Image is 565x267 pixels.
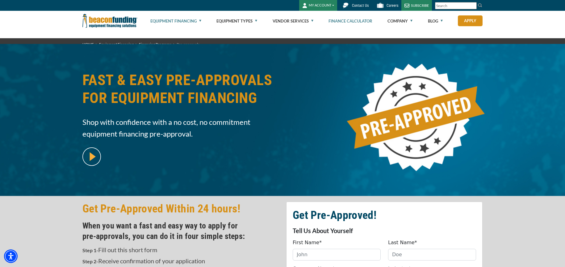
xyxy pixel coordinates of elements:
img: Search [478,3,483,8]
h2: Get Pre-Approved Within 24 hours! [82,202,279,216]
p: Receive confirmation of your application [82,257,279,265]
span: Pre-approvals [177,42,199,47]
h1: FAST & EASY PRE-APPROVALS [82,71,279,112]
a: Vendor Services [273,11,313,31]
div: Accessibility Menu [4,249,18,263]
img: Beacon Funding Corporation logo [82,11,137,31]
a: Equipment Financing [99,42,134,47]
a: Finance Calculator [329,11,372,31]
a: Clear search text [470,3,475,8]
label: First Name* [293,239,322,246]
a: Equipment Financing [150,11,201,31]
input: Search [435,2,477,9]
p: Tell Us About Yourself [293,227,476,234]
strong: Step 1- [82,247,98,253]
input: John [293,249,381,261]
a: Blog [428,11,443,31]
a: Financing Programs [139,42,171,47]
a: HOME [82,42,94,47]
label: Last Name* [388,239,417,246]
span: Contact Us [352,3,369,8]
a: Apply [458,15,483,26]
span: FOR EQUIPMENT FINANCING [82,89,279,107]
p: Fill out this short form [82,246,279,254]
strong: Step 2- [82,258,98,264]
input: Doe [388,249,476,261]
img: video modal pop-up play button [82,147,101,166]
a: Equipment Types [216,11,257,31]
a: Company [387,11,412,31]
span: Shop with confidence with a no cost, no commitment equipment financing pre-approval. [82,116,279,140]
h4: When you want a fast and easy way to apply for pre‑approvals, you can do it in four simple steps: [82,220,279,241]
h2: Get Pre-Approved! [293,208,476,222]
span: Careers [387,3,398,8]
